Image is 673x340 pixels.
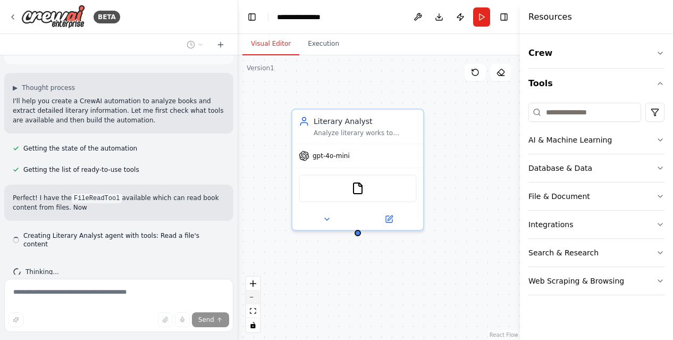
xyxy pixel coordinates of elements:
[72,194,122,203] code: FileReadTool
[359,213,419,226] button: Open in side panel
[246,304,260,318] button: fit view
[314,116,417,127] div: Literary Analyst
[13,84,75,92] button: ▶Thought process
[13,193,225,212] p: Perfect! I have the available which can read book content from files. Now
[94,11,120,23] div: BETA
[23,144,137,153] span: Getting the state of the automation
[9,312,23,327] button: Improve this prompt
[246,277,260,291] button: zoom in
[528,267,664,295] button: Web Scraping & Browsing
[528,98,664,304] div: Tools
[198,316,214,324] span: Send
[21,5,85,29] img: Logo
[528,154,664,182] button: Database & Data
[528,191,590,202] div: File & Document
[23,231,225,248] span: Creating Literary Analyst agent with tools: Read a file's content
[23,165,139,174] span: Getting the list of ready-to-use tools
[528,219,573,230] div: Integrations
[497,10,511,24] button: Hide right sidebar
[291,109,424,231] div: Literary AnalystAnalyze literary works to extract comprehensive information including genre, them...
[22,84,75,92] span: Thought process
[245,10,259,24] button: Hide left sidebar
[212,38,229,51] button: Start a new chat
[313,152,350,160] span: gpt-4o-mini
[528,276,624,286] div: Web Scraping & Browsing
[314,129,417,137] div: Analyze literary works to extract comprehensive information including genre, themes, setting, cul...
[528,135,612,145] div: AI & Machine Learning
[277,12,332,22] nav: breadcrumb
[246,291,260,304] button: zoom out
[13,84,18,92] span: ▶
[246,277,260,332] div: React Flow controls
[175,312,190,327] button: Click to speak your automation idea
[13,96,225,125] p: I'll help you create a CrewAI automation to analyze books and extract detailed literary informati...
[528,126,664,154] button: AI & Machine Learning
[528,163,592,173] div: Database & Data
[528,38,664,68] button: Crew
[182,38,208,51] button: Switch to previous chat
[192,312,229,327] button: Send
[528,11,572,23] h4: Resources
[242,33,299,55] button: Visual Editor
[351,182,364,195] img: FileReadTool
[247,64,274,72] div: Version 1
[528,183,664,210] button: File & Document
[528,247,599,258] div: Search & Research
[26,268,59,276] span: Thinking...
[528,239,664,267] button: Search & Research
[299,33,348,55] button: Execution
[490,332,518,338] a: React Flow attribution
[528,211,664,238] button: Integrations
[246,318,260,332] button: toggle interactivity
[528,69,664,98] button: Tools
[158,312,173,327] button: Upload files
